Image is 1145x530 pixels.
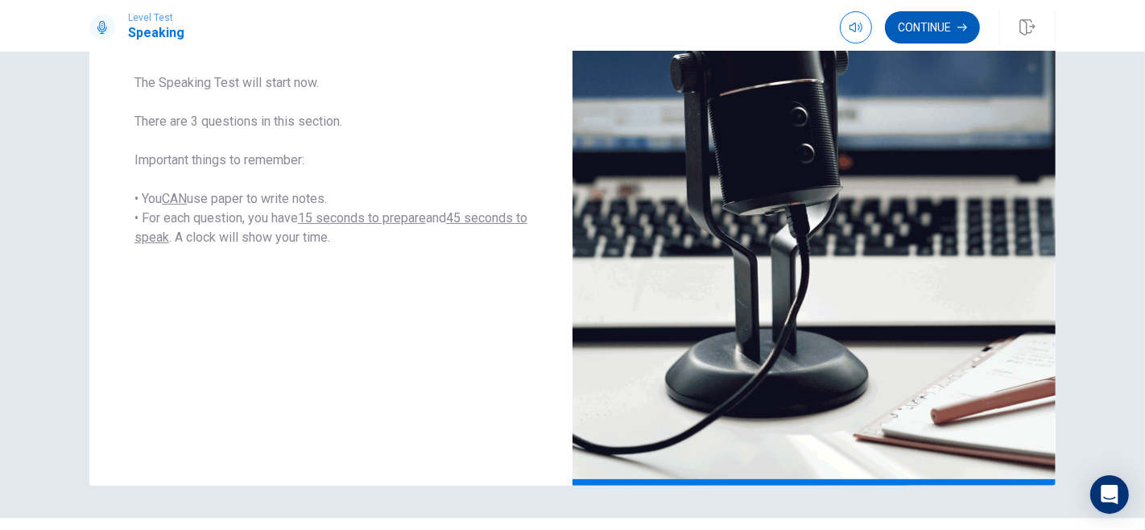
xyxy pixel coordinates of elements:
[162,191,187,206] u: CAN
[128,23,184,43] h1: Speaking
[134,73,527,247] span: The Speaking Test will start now. There are 3 questions in this section. Important things to reme...
[128,12,184,23] span: Level Test
[298,210,426,226] u: 15 seconds to prepare
[885,11,980,43] button: Continue
[1090,475,1129,514] div: Open Intercom Messenger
